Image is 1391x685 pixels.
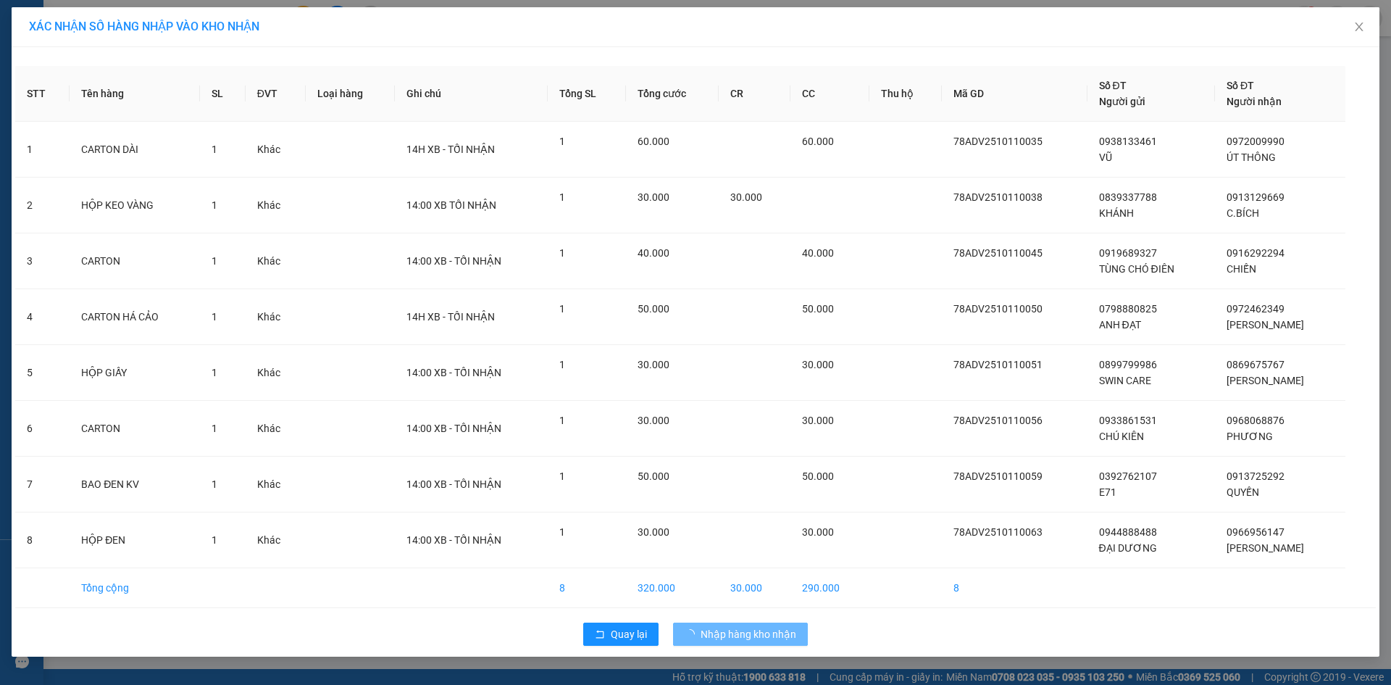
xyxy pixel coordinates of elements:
th: Tổng SL [548,66,626,122]
th: STT [15,66,70,122]
span: 0899799986 [1099,359,1157,370]
span: 1 [212,144,217,155]
span: 0916292294 [1227,247,1285,259]
span: 1 [559,415,565,426]
span: 1 [559,247,565,259]
span: Số ĐT [1099,80,1127,91]
span: 0913129669 [1227,191,1285,203]
span: 1 [212,534,217,546]
span: 1 [212,478,217,490]
td: CARTON DÀI [70,122,200,178]
th: Ghi chú [395,66,548,122]
span: 1 [559,136,565,147]
span: Quay lại [611,626,647,642]
td: 8 [942,568,1087,608]
span: 1 [212,199,217,211]
span: 1 [559,359,565,370]
span: 1 [559,303,565,315]
span: 50.000 [802,303,834,315]
span: rollback [595,629,605,641]
td: Khác [246,122,306,178]
span: 0839337788 [1099,191,1157,203]
td: 8 [548,568,626,608]
td: HỘP ĐEN [70,512,200,568]
td: 290.000 [790,568,869,608]
td: Khác [246,457,306,512]
span: 50.000 [638,470,669,482]
td: CARTON HÁ CẢO [70,289,200,345]
button: Nhập hàng kho nhận [673,623,808,646]
button: rollbackQuay lại [583,623,659,646]
span: 0968068876 [1227,415,1285,426]
span: loading [685,629,701,639]
span: 14:00 XB - TỐI NHẬN [406,534,501,546]
span: 1 [212,367,217,378]
span: 40.000 [802,247,834,259]
span: 30.000 [802,526,834,538]
span: 0972009990 [1227,136,1285,147]
td: 1 [15,122,70,178]
span: 78ADV2510110059 [953,470,1043,482]
span: 1 [559,526,565,538]
span: 0938133461 [1099,136,1157,147]
span: 14H XB - TỐI NHẬN [406,144,495,155]
span: 30.000 [802,415,834,426]
td: 5 [15,345,70,401]
span: 0944888488 [1099,526,1157,538]
td: Khác [246,289,306,345]
span: ANH ĐẠT [1099,319,1141,331]
span: 78ADV2510110035 [953,136,1043,147]
td: Khác [246,512,306,568]
span: 1 [559,191,565,203]
span: 78ADV2510110051 [953,359,1043,370]
span: PHƯƠNG [1227,431,1273,442]
span: Số ĐT [1227,80,1254,91]
td: 7 [15,457,70,512]
th: SL [200,66,245,122]
button: Close [1339,7,1379,48]
span: 30.000 [802,359,834,370]
span: 30.000 [638,415,669,426]
span: 0392762107 [1099,470,1157,482]
td: 8 [15,512,70,568]
th: CR [719,66,790,122]
span: 60.000 [802,136,834,147]
span: 60.000 [638,136,669,147]
span: 78ADV2510110038 [953,191,1043,203]
span: 30.000 [638,359,669,370]
span: [PERSON_NAME] [1227,542,1304,554]
th: Tổng cước [626,66,719,122]
td: HỘP GIẤY [70,345,200,401]
span: KHÁNH [1099,207,1134,219]
span: XÁC NHẬN SỐ HÀNG NHẬP VÀO KHO NHẬN [29,20,259,33]
span: 30.000 [638,526,669,538]
td: Khác [246,345,306,401]
td: BAO ĐEN KV [70,457,200,512]
span: 0972462349 [1227,303,1285,315]
span: 50.000 [802,470,834,482]
span: CHIẾN [1227,263,1256,275]
td: CARTON [70,233,200,289]
span: [PERSON_NAME] [1227,375,1304,386]
span: 1 [212,311,217,323]
span: ĐẠI DƯƠNG [1099,542,1157,554]
span: TÙNG CHÓ ĐIÊN [1099,263,1174,275]
span: 14:00 XB - TỐI NHẬN [406,478,501,490]
span: 30.000 [730,191,762,203]
span: C.BÍCH [1227,207,1259,219]
span: 78ADV2510110050 [953,303,1043,315]
span: 50.000 [638,303,669,315]
td: Khác [246,401,306,457]
td: 6 [15,401,70,457]
td: 4 [15,289,70,345]
span: Người nhận [1227,96,1282,107]
td: Khác [246,178,306,233]
span: 78ADV2510110063 [953,526,1043,538]
span: 14H XB - TỐI NHẬN [406,311,495,323]
span: [PERSON_NAME] [1227,319,1304,331]
span: 0966956147 [1227,526,1285,538]
span: ÚT THÔNG [1227,151,1276,163]
span: 0798880825 [1099,303,1157,315]
span: 0933861531 [1099,415,1157,426]
span: 14:00 XB - TỐI NHẬN [406,255,501,267]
